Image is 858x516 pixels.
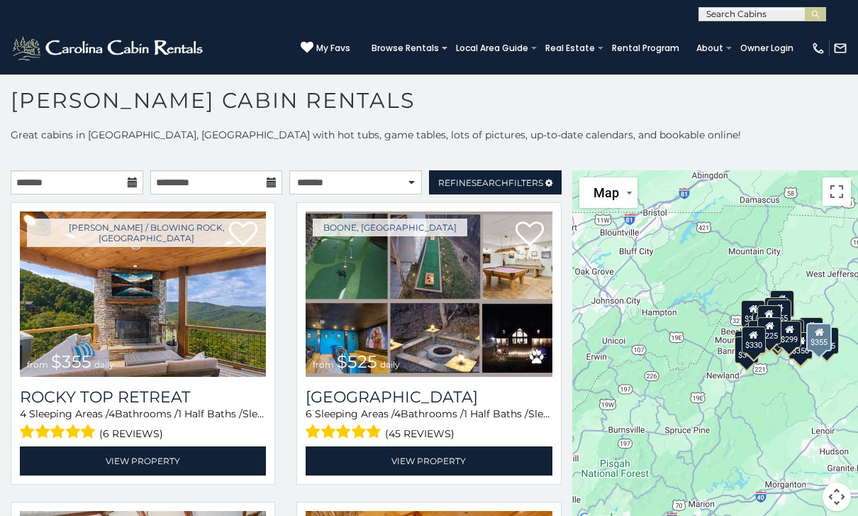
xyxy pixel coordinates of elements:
img: phone-regular-white.png [811,41,825,55]
span: daily [380,359,400,370]
a: Owner Login [733,38,801,58]
span: 4 [20,407,26,420]
span: $355 [51,351,91,372]
a: Boone, [GEOGRAPHIC_DATA] [313,219,467,236]
span: Refine Filters [438,177,543,188]
span: (6 reviews) [99,424,163,443]
a: My Favs [301,41,350,55]
a: About [689,38,730,58]
div: $525 [770,290,794,317]
div: Sleeping Areas / Bathrooms / Sleeps: [306,407,552,443]
a: Local Area Guide [449,38,535,58]
img: Rocky Top Retreat [20,212,266,377]
a: RefineSearchFilters [429,170,562,194]
span: from [313,359,334,370]
span: 1 Half Baths / [464,407,528,420]
a: Wildlife Manor from $525 daily [306,212,552,377]
span: from [27,359,48,370]
div: Sleeping Areas / Bathrooms / Sleeps: [20,407,266,443]
button: Change map style [579,177,637,208]
a: Add to favorites [516,220,544,250]
a: [GEOGRAPHIC_DATA] [306,388,552,407]
span: 4 [394,407,401,420]
div: $305 [742,300,766,327]
a: Rental Program [605,38,686,58]
a: View Property [20,446,266,476]
div: $299 [777,321,801,348]
button: Toggle fullscreen view [823,177,851,206]
a: View Property [306,446,552,476]
span: 1 Half Baths / [178,407,243,420]
div: $345 [735,336,759,363]
span: (45 reviews) [385,424,455,443]
div: $565 [757,305,781,332]
a: Rocky Top Retreat from $355 daily [20,212,266,377]
span: 4 [108,407,115,420]
span: 6 [306,407,312,420]
div: $255 [767,300,791,326]
span: Search [472,177,508,188]
img: Wildlife Manor [306,212,552,377]
button: Map camera controls [823,483,851,511]
a: Browse Rentals [364,38,446,58]
div: $380 [780,319,804,346]
span: daily [94,359,114,370]
span: $525 [337,351,377,372]
a: Rocky Top Retreat [20,388,266,407]
img: mail-regular-white.png [833,41,847,55]
h3: Wildlife Manor [306,388,552,407]
div: $930 [799,317,823,344]
span: Map [594,185,619,200]
div: $330 [742,326,766,353]
div: $225 [758,317,782,344]
img: White-1-2.png [11,34,207,62]
a: [PERSON_NAME] / Blowing Rock, [GEOGRAPHIC_DATA] [27,219,266,247]
a: Real Estate [538,38,602,58]
span: My Favs [316,42,350,55]
div: $355 [806,323,832,351]
div: $451 [756,314,780,341]
div: $320 [764,297,789,324]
